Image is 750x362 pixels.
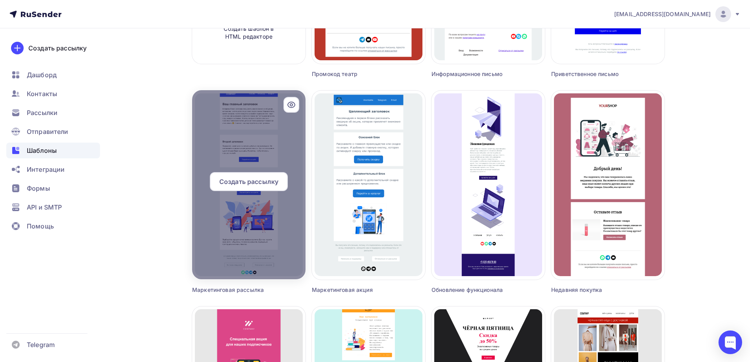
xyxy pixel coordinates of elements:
span: Шаблоны [27,146,57,155]
span: Помощь [27,221,54,231]
span: Формы [27,184,50,193]
a: Формы [6,180,100,196]
div: Недавняя покупка [551,286,636,294]
span: Создать рассылку [219,177,278,186]
span: [EMAIL_ADDRESS][DOMAIN_NAME] [614,10,711,18]
div: Приветственное письмо [551,70,636,78]
div: Создать рассылку [28,43,87,53]
a: Отправители [6,124,100,139]
div: Маркетинговая рассылка [192,286,277,294]
a: Дашборд [6,67,100,83]
span: Рассылки [27,108,57,117]
a: Рассылки [6,105,100,121]
div: Маркетинговая акция [312,286,397,294]
a: Контакты [6,86,100,102]
span: Создать шаблон в HTML редакторе [211,25,286,41]
div: Информационное письмо [431,70,517,78]
span: Интеграции [27,165,65,174]
span: Telegram [27,340,55,349]
div: Обновление функционала [431,286,517,294]
span: API и SMTP [27,202,62,212]
span: Дашборд [27,70,57,80]
a: Шаблоны [6,143,100,158]
span: Отправители [27,127,69,136]
span: Контакты [27,89,57,98]
div: Промокод театр [312,70,397,78]
a: [EMAIL_ADDRESS][DOMAIN_NAME] [614,6,741,22]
